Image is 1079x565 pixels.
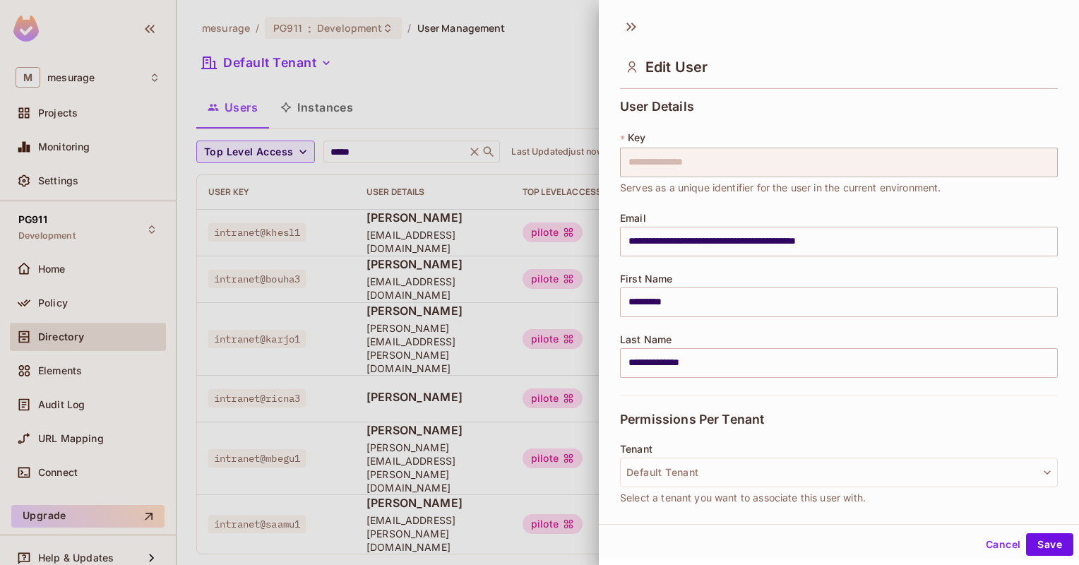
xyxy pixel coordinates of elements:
[620,100,694,114] span: User Details
[620,412,764,427] span: Permissions Per Tenant
[620,273,673,285] span: First Name
[620,334,672,345] span: Last Name
[620,213,646,224] span: Email
[620,444,652,455] span: Tenant
[628,132,645,143] span: Key
[620,180,941,196] span: Serves as a unique identifier for the user in the current environment.
[645,59,708,76] span: Edit User
[980,533,1026,556] button: Cancel
[1026,533,1073,556] button: Save
[620,490,866,506] span: Select a tenant you want to associate this user with.
[620,458,1058,487] button: Default Tenant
